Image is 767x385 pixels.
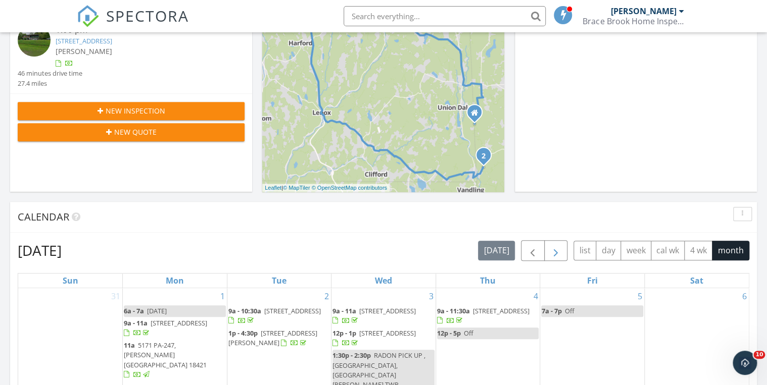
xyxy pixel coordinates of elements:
[437,306,530,325] a: 9a - 11:30a [STREET_ADDRESS]
[262,184,390,192] div: |
[18,24,51,57] img: streetview
[77,14,189,35] a: SPECTORA
[564,306,574,315] span: Off
[106,105,165,116] span: New Inspection
[651,241,685,260] button: cal wk
[77,5,99,27] img: The Best Home Inspection Software - Spectora
[344,6,546,26] input: Search everything...
[18,240,62,260] h2: [DATE]
[124,341,207,379] a: 11a 5171 PA-247, [PERSON_NAME][GEOGRAPHIC_DATA] 18421
[18,102,245,120] button: New Inspection
[437,305,539,327] a: 9a - 11:30a [STREET_ADDRESS]
[18,79,82,88] div: 27.4 miles
[151,318,207,327] span: [STREET_ADDRESS]
[228,306,261,315] span: 9a - 10:30a
[124,317,226,339] a: 9a - 11a [STREET_ADDRESS]
[312,185,387,191] a: © OpenStreetMap contributors
[228,328,317,347] span: [STREET_ADDRESS][PERSON_NAME]
[147,306,167,315] span: [DATE]
[437,306,470,315] span: 9a - 11:30a
[620,241,651,260] button: week
[437,328,461,338] span: 12p - 5p
[373,273,394,288] a: Wednesday
[124,318,148,327] span: 9a - 11a
[332,328,416,347] a: 12p - 1p [STREET_ADDRESS]
[18,210,69,224] span: Calendar
[753,351,765,359] span: 10
[332,351,371,360] span: 1:30p - 2:30p
[283,185,310,191] a: © MapTiler
[712,241,749,260] button: month
[531,288,540,304] a: Go to September 4, 2025
[544,240,568,261] button: Next month
[264,306,321,315] span: [STREET_ADDRESS]
[427,288,436,304] a: Go to September 3, 2025
[124,341,135,350] span: 11a
[109,288,122,304] a: Go to August 31, 2025
[464,328,473,338] span: Off
[636,288,644,304] a: Go to September 5, 2025
[106,5,189,26] span: SPECTORA
[61,273,80,288] a: Sunday
[478,273,498,288] a: Thursday
[228,328,258,338] span: 1p - 4:30p
[583,16,684,26] div: Brace Brook Home Inspections LLC.
[484,155,490,161] div: 31 Ridge Street, Forest City, PA 18421
[585,273,600,288] a: Friday
[114,127,157,137] span: New Quote
[740,288,749,304] a: Go to September 6, 2025
[332,327,435,349] a: 12p - 1p [STREET_ADDRESS]
[228,305,330,327] a: 9a - 10:30a [STREET_ADDRESS]
[473,306,530,315] span: [STREET_ADDRESS]
[359,328,416,338] span: [STREET_ADDRESS]
[610,6,676,16] div: [PERSON_NAME]
[124,340,226,381] a: 11a 5171 PA-247, [PERSON_NAME][GEOGRAPHIC_DATA] 18421
[18,69,82,78] div: 46 minutes drive time
[684,241,712,260] button: 4 wk
[359,306,416,315] span: [STREET_ADDRESS]
[228,327,330,349] a: 1p - 4:30p [STREET_ADDRESS][PERSON_NAME]
[521,240,545,261] button: Previous month
[688,273,705,288] a: Saturday
[478,241,515,260] button: [DATE]
[573,241,596,260] button: list
[228,328,317,347] a: 1p - 4:30p [STREET_ADDRESS][PERSON_NAME]
[56,46,112,56] span: [PERSON_NAME]
[332,305,435,327] a: 9a - 11a [STREET_ADDRESS]
[482,152,486,159] i: 2
[270,273,289,288] a: Tuesday
[164,273,186,288] a: Monday
[733,351,757,375] iframe: Intercom live chat
[596,241,621,260] button: day
[332,306,416,325] a: 9a - 11a [STREET_ADDRESS]
[18,24,245,88] a: 1:00 pm [STREET_ADDRESS] [PERSON_NAME] 46 minutes drive time 27.4 miles
[265,185,281,191] a: Leaflet
[474,112,481,118] div: 395 Brace Brook Rd, Forest City PA 18421
[124,318,207,337] a: 9a - 11a [STREET_ADDRESS]
[18,123,245,141] button: New Quote
[124,341,207,369] span: 5171 PA-247, [PERSON_NAME][GEOGRAPHIC_DATA] 18421
[218,288,227,304] a: Go to September 1, 2025
[322,288,331,304] a: Go to September 2, 2025
[124,306,144,315] span: 6a - 7a
[541,306,561,315] span: 7a - 7p
[332,306,356,315] span: 9a - 11a
[332,328,356,338] span: 12p - 1p
[56,36,112,45] a: [STREET_ADDRESS]
[228,306,321,325] a: 9a - 10:30a [STREET_ADDRESS]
